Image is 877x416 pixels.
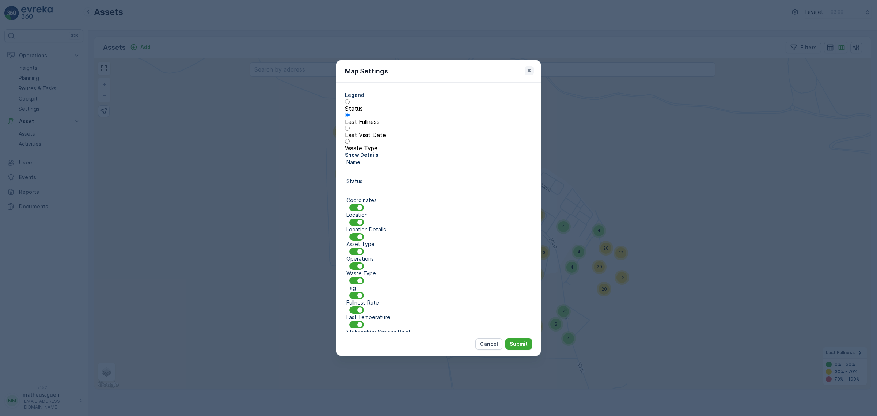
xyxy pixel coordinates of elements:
[345,159,532,166] p: Name
[345,314,532,321] p: Last Temperature
[345,111,380,125] label: Last Fullness
[345,226,532,233] p: Location Details
[345,98,363,112] label: Status
[345,255,532,262] p: Operations
[475,338,502,350] button: Cancel
[480,340,498,348] p: Cancel
[345,284,532,292] p: Tag
[345,211,532,219] p: Location
[345,138,377,152] label: Waste Type
[345,125,386,139] label: Last Visit Date
[345,139,350,144] input: Waste Type
[345,270,532,277] p: Waste Type
[345,328,532,336] p: Stakeholder Service Point
[345,113,350,117] input: Last Fullness
[345,99,350,104] input: Status
[345,66,388,76] p: Map Settings
[345,151,532,159] p: Show Details
[345,91,532,99] p: Legend
[510,340,528,348] p: Submit
[345,197,532,204] p: Coordinates
[345,126,350,131] input: Last Visit Date
[345,178,532,185] p: Status
[345,241,532,248] p: Asset Type
[505,338,532,350] button: Submit
[345,299,532,306] p: Fullness Rate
